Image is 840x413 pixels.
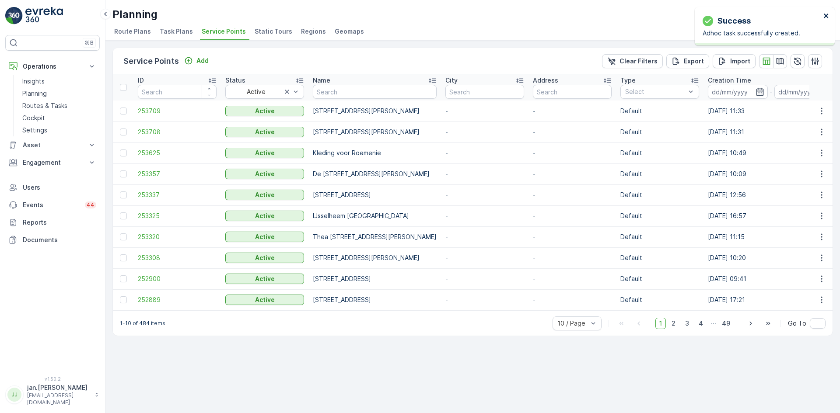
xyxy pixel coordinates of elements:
[19,87,100,100] a: Planning
[120,212,127,219] div: Toggle Row Selected
[225,190,304,200] button: Active
[23,236,96,244] p: Documents
[225,232,304,242] button: Active
[23,183,96,192] p: Users
[120,254,127,261] div: Toggle Row Selected
[666,54,709,68] button: Export
[255,233,275,241] p: Active
[625,87,686,96] p: Select
[196,56,209,65] p: Add
[313,128,437,136] p: [STREET_ADDRESS][PERSON_NAME]
[225,148,304,158] button: Active
[703,101,838,121] td: [DATE] 11:33
[533,253,612,262] p: -
[138,212,217,220] span: 253325
[5,7,23,24] img: logo
[684,57,704,66] p: Export
[5,231,100,249] a: Documents
[774,85,834,99] input: dd/mm/yyyy
[533,85,612,99] input: Search
[445,170,524,178] p: -
[120,275,127,282] div: Toggle Row Selected
[533,170,612,178] p: -
[255,191,275,199] p: Active
[313,170,437,178] p: De [STREET_ADDRESS][PERSON_NAME]
[27,383,90,392] p: jan.[PERSON_NAME]
[533,107,612,115] p: -
[120,128,127,135] div: Toggle Row Selected
[19,124,100,136] a: Settings
[138,274,217,283] span: 252900
[703,121,838,142] td: [DATE] 11:31
[123,55,179,67] p: Service Points
[703,184,838,205] td: [DATE] 12:56
[138,295,217,304] a: 252889
[19,75,100,87] a: Insights
[445,212,524,220] p: -
[87,201,94,208] p: 44
[114,27,151,36] span: Route Plans
[730,57,750,66] p: Import
[445,233,524,241] p: -
[138,107,217,115] a: 253709
[120,149,127,156] div: Toggle Row Selected
[313,253,437,262] p: [STREET_ADDRESS][PERSON_NAME]
[703,205,838,226] td: [DATE] 16:57
[255,128,275,136] p: Active
[255,212,275,220] p: Active
[25,7,63,24] img: logo_light-DOdMpM7g.png
[445,76,458,85] p: City
[703,268,838,289] td: [DATE] 09:41
[620,274,699,283] p: Default
[225,295,304,305] button: Active
[255,27,292,36] span: Static Tours
[445,295,524,304] p: -
[313,274,437,283] p: [STREET_ADDRESS]
[770,87,773,97] p: -
[445,128,524,136] p: -
[19,100,100,112] a: Routes & Tasks
[703,142,838,163] td: [DATE] 10:49
[533,76,558,85] p: Address
[138,191,217,199] a: 253337
[160,27,193,36] span: Task Plans
[313,212,437,220] p: IJsselheem [GEOGRAPHIC_DATA]
[533,149,612,157] p: -
[138,76,144,85] p: ID
[138,128,217,136] span: 253708
[22,89,47,98] p: Planning
[255,170,275,178] p: Active
[703,163,838,184] td: [DATE] 10:09
[120,191,127,198] div: Toggle Row Selected
[713,54,756,68] button: Import
[138,170,217,178] span: 253357
[120,233,127,240] div: Toggle Row Selected
[19,112,100,124] a: Cockpit
[335,27,364,36] span: Geomaps
[22,114,45,122] p: Cockpit
[655,318,666,329] span: 1
[138,233,217,241] a: 253320
[703,29,821,38] p: Adhoc task successfully created.
[695,318,707,329] span: 4
[138,253,217,262] a: 253308
[23,218,96,227] p: Reports
[313,191,437,199] p: [STREET_ADDRESS]
[788,319,806,328] span: Go To
[255,107,275,115] p: Active
[703,226,838,247] td: [DATE] 11:15
[255,149,275,157] p: Active
[620,233,699,241] p: Default
[225,169,304,179] button: Active
[138,149,217,157] a: 253625
[668,318,679,329] span: 2
[445,107,524,115] p: -
[681,318,693,329] span: 3
[445,149,524,157] p: -
[22,101,67,110] p: Routes & Tasks
[7,388,21,402] div: JJ
[120,170,127,177] div: Toggle Row Selected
